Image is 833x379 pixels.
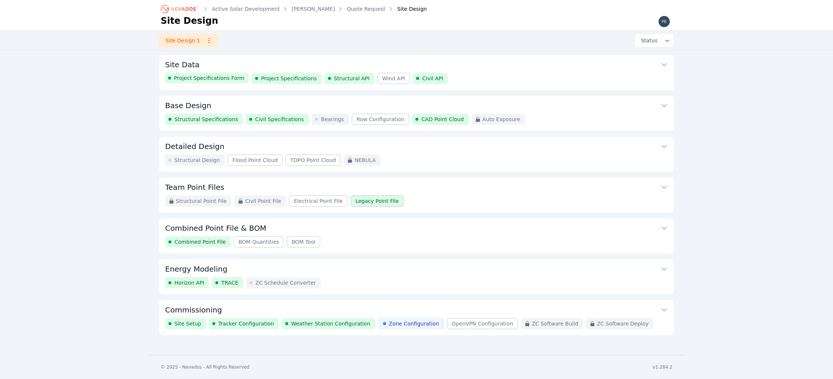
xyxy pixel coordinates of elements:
[165,182,224,192] h3: Team Point Files
[174,116,238,123] span: Structural Specifications
[245,197,281,205] span: Civil Point File
[174,279,204,286] span: Horizon API
[653,364,672,370] div: v1.284.2
[174,320,201,327] span: Site Setup
[165,223,266,233] h3: Combined Point File & BOM
[356,197,399,205] span: Legacy Point File
[174,238,226,246] span: Combined Point File
[165,59,200,70] h3: Site Data
[452,320,513,327] span: OpenVPN Configuration
[165,137,668,155] button: Detailed Design
[290,156,336,164] span: TOPO Point Cloud
[292,5,335,13] a: [PERSON_NAME]
[389,320,439,327] span: Zone Configuration
[347,5,385,13] a: Quote Request
[165,178,668,195] button: Team Point Files
[294,197,342,205] span: Electrical Point File
[422,75,443,82] span: Civil API
[159,300,674,335] div: CommissioningSite SetupTracker ConfigurationWeather Station ConfigurationZone ConfigurationOpenVP...
[159,218,674,253] div: Combined Point File & BOMCombined Point FileBOM QuantitiesBOM Tool
[638,37,657,44] span: Status
[174,74,244,82] span: Project Specifications Form
[221,279,238,286] span: TRACE
[261,75,317,82] span: Project Specifications
[161,3,427,15] nav: Breadcrumb
[532,320,578,327] span: ZC Software Build
[232,156,278,164] span: Flood Point Cloud
[421,116,464,123] span: CAD Point Cloud
[255,116,304,123] span: Civil Specifications
[159,137,674,172] div: Detailed DesignStructural DesignFlood Point CloudTOPO Point CloudNEBULA
[597,320,649,327] span: ZC Software Deploy
[176,197,226,205] span: Structural Point File
[161,364,250,370] div: © 2025 - Nevados - All Rights Reserved
[291,320,370,327] span: Weather Station Configuration
[165,218,668,236] button: Combined Point File & BOM
[218,320,274,327] span: Tracker Configuration
[159,259,674,294] div: Energy ModelingHorizon APITRACEZC Schedule Converter
[658,16,670,27] img: peter@zentered.co
[165,305,222,315] h3: Commissioning
[334,75,370,82] span: Structural API
[159,178,674,213] div: Team Point FilesStructural Point FileCivil Point FileElectrical Point FileLegacy Point File
[482,116,520,123] span: Auto Exposure
[357,116,405,123] span: Row Configuration
[159,96,674,131] div: Base DesignStructural SpecificationsCivil SpecificationsBearingsRow ConfigurationCAD Point CloudA...
[321,116,344,123] span: Bearings
[292,238,315,246] span: BOM Tool
[635,34,674,47] button: Status
[165,264,227,274] h3: Energy Modeling
[159,34,218,47] a: Site Design 1
[165,259,668,277] button: Energy Modeling
[354,156,376,164] span: NEBULA
[165,55,668,73] button: Site Data
[165,300,668,318] button: Commissioning
[238,238,279,246] span: BOM Quantities
[387,5,427,13] div: Site Design
[161,15,218,27] h1: Site Design
[165,96,668,114] button: Base Design
[212,5,280,13] a: Active Solar Development
[165,100,211,111] h3: Base Design
[255,279,316,286] span: ZC Schedule Converter
[159,55,674,90] div: Site DataProject Specifications FormProject SpecificationsStructural APIWind APICivil API
[174,156,220,164] span: Structural Design
[165,141,224,152] h3: Detailed Design
[382,75,405,82] span: Wind API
